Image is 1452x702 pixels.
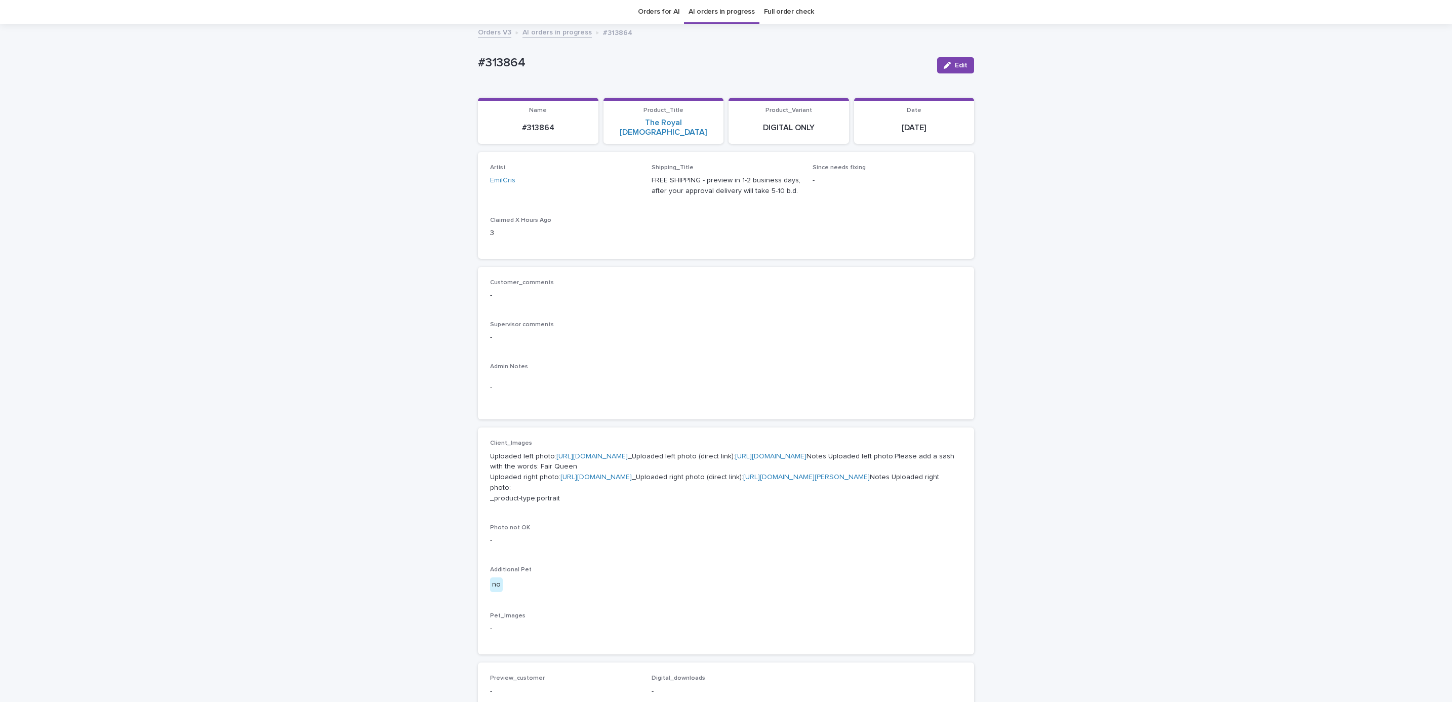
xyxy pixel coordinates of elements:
[490,382,962,393] p: -
[490,686,639,697] p: -
[490,440,532,446] span: Client_Images
[490,165,506,171] span: Artist
[490,613,526,619] span: Pet_Images
[490,217,551,223] span: Claimed X Hours Ago
[490,567,532,573] span: Additional Pet
[937,57,974,73] button: Edit
[478,26,511,37] a: Orders V3
[490,280,554,286] span: Customer_comments
[860,123,969,133] p: [DATE]
[955,62,967,69] span: Edit
[484,123,592,133] p: #313864
[490,577,503,592] div: no
[522,26,592,37] a: AI orders in progress
[490,364,528,370] span: Admin Notes
[907,107,921,113] span: Date
[478,56,929,70] p: #313864
[490,228,639,239] p: 3
[490,451,962,504] p: Uploaded left photo: _Uploaded left photo (direct link): Notes Uploaded left photo:Please add a s...
[490,175,515,186] a: EmilCris
[603,26,632,37] p: #313864
[652,686,801,697] p: -
[490,623,962,634] p: -
[652,675,705,681] span: Digital_downloads
[490,332,962,343] p: -
[735,123,843,133] p: DIGITAL ONLY
[560,474,632,481] a: [URL][DOMAIN_NAME]
[529,107,547,113] span: Name
[813,175,962,186] p: -
[743,474,870,481] a: [URL][DOMAIN_NAME][PERSON_NAME]
[813,165,866,171] span: Since needs fixing
[490,675,545,681] span: Preview_customer
[643,107,683,113] span: Product_Title
[735,453,806,460] a: [URL][DOMAIN_NAME]
[490,290,962,301] p: -
[556,453,628,460] a: [URL][DOMAIN_NAME]
[652,165,694,171] span: Shipping_Title
[490,322,554,328] span: Supervisor comments
[765,107,812,113] span: Product_Variant
[490,535,962,546] p: -
[490,525,530,531] span: Photo not OK
[652,175,801,197] p: FREE SHIPPING - preview in 1-2 business days, after your approval delivery will take 5-10 b.d.
[610,118,718,137] a: The Royal [DEMOGRAPHIC_DATA]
